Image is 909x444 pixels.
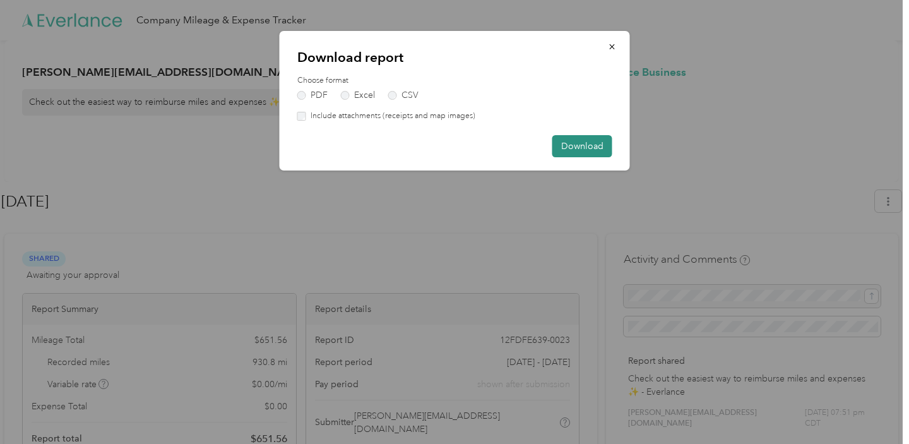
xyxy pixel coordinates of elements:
label: PDF [297,91,328,100]
button: Download [552,135,612,157]
label: Excel [341,91,375,100]
label: CSV [388,91,419,100]
p: Download report [297,49,612,66]
label: Include attachments (receipts and map images) [306,111,475,122]
label: Choose format [297,75,612,87]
